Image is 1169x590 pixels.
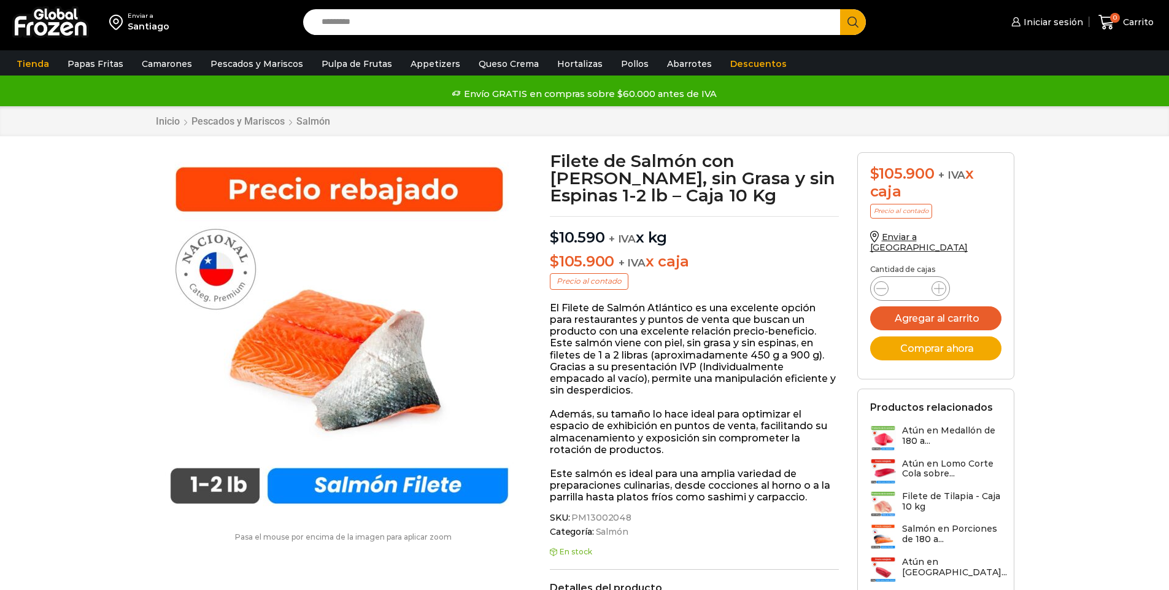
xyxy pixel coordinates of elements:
a: Filete de Tilapia - Caja 10 kg [870,491,1001,518]
h3: Atún en Medallón de 180 a... [902,425,1001,446]
a: Salmón [594,527,628,537]
a: Enviar a [GEOGRAPHIC_DATA] [870,231,968,253]
span: Categoría: [550,527,839,537]
div: x caja [870,165,1001,201]
h3: Atún en Lomo Corte Cola sobre... [902,459,1001,479]
span: Iniciar sesión [1020,16,1083,28]
h2: Productos relacionados [870,402,993,413]
a: Atún en Lomo Corte Cola sobre... [870,459,1001,485]
a: Appetizers [404,52,466,76]
h3: Atún en [GEOGRAPHIC_DATA]... [902,557,1007,578]
a: Pulpa de Frutas [315,52,398,76]
a: 0 Carrito [1095,8,1157,37]
a: Atún en Medallón de 180 a... [870,425,1001,452]
p: Además, su tamaño lo hace ideal para optimizar el espacio de exhibición en puntos de venta, facil... [550,408,839,456]
a: Descuentos [724,52,793,76]
a: Queso Crema [473,52,545,76]
div: Santiago [128,20,169,33]
p: x caja [550,253,839,271]
p: Este salmón es ideal para una amplia variedad de preparaciones culinarias, desde cocciones al hor... [550,468,839,503]
a: Abarrotes [661,52,718,76]
a: Inicio [155,115,180,127]
p: En stock [550,548,839,556]
h3: Salmón en Porciones de 180 a... [902,524,1001,545]
a: Camarones [136,52,198,76]
img: filete salmon 1-2 libras [155,152,523,521]
a: Papas Fritas [61,52,129,76]
h3: Filete de Tilapia - Caja 10 kg [902,491,1001,512]
bdi: 105.900 [870,165,935,182]
img: address-field-icon.svg [109,12,128,33]
a: Tienda [10,52,55,76]
button: Agregar al carrito [870,306,1001,330]
button: Search button [840,9,866,35]
nav: Breadcrumb [155,115,331,127]
p: Pasa el mouse por encima de la imagen para aplicar zoom [155,533,532,541]
p: Precio al contado [870,204,932,219]
input: Product quantity [898,280,922,297]
bdi: 10.590 [550,228,604,246]
a: Iniciar sesión [1008,10,1083,34]
span: $ [550,252,559,270]
h1: Filete de Salmón con [PERSON_NAME], sin Grasa y sin Espinas 1-2 lb – Caja 10 Kg [550,152,839,204]
button: Comprar ahora [870,336,1001,360]
a: Pollos [615,52,655,76]
span: + IVA [619,257,646,269]
a: Hortalizas [551,52,609,76]
p: x kg [550,216,839,247]
a: Salmón en Porciones de 180 a... [870,524,1001,550]
a: Atún en [GEOGRAPHIC_DATA]... [870,557,1007,583]
span: $ [550,228,559,246]
span: PM13002048 [569,513,631,523]
span: 0 [1110,13,1120,23]
span: Carrito [1120,16,1154,28]
a: Salmón [296,115,331,127]
div: Enviar a [128,12,169,20]
p: El Filete de Salmón Atlántico es una excelente opción para restaurantes y puntos de venta que bus... [550,302,839,397]
p: Cantidad de cajas [870,265,1001,274]
a: Pescados y Mariscos [191,115,285,127]
span: + IVA [938,169,965,181]
span: $ [870,165,879,182]
span: + IVA [609,233,636,245]
span: SKU: [550,513,839,523]
a: Pescados y Mariscos [204,52,309,76]
p: Precio al contado [550,273,628,289]
bdi: 105.900 [550,252,614,270]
